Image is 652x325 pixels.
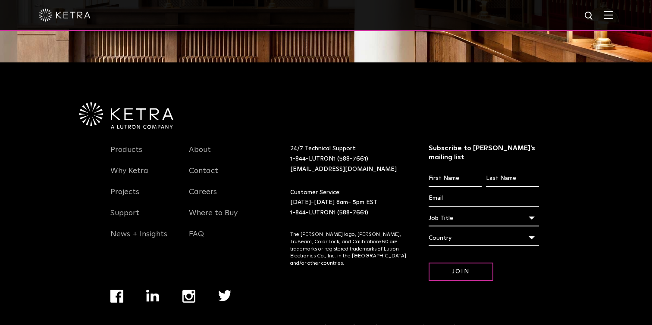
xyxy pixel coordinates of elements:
a: FAQ [189,229,204,249]
input: First Name [429,170,482,187]
img: instagram [182,290,195,303]
div: Navigation Menu [110,144,176,249]
a: 1-844-LUTRON1 (588-7661) [290,210,368,216]
div: Job Title [429,210,539,226]
a: Why Ketra [110,166,148,186]
input: Last Name [486,170,539,187]
a: Projects [110,187,139,207]
a: News + Insights [110,229,167,249]
a: Products [110,145,142,165]
p: The [PERSON_NAME] logo, [PERSON_NAME], TruBeam, Color Lock, and Calibration360 are trademarks or ... [290,231,407,267]
input: Join [429,263,493,281]
input: Email [429,190,539,207]
img: facebook [110,290,123,303]
a: About [189,145,211,165]
p: Customer Service: [DATE]-[DATE] 8am- 5pm EST [290,188,407,218]
div: Navigation Menu [110,290,254,324]
div: Country [429,230,539,246]
a: Contact [189,166,218,186]
a: [EMAIL_ADDRESS][DOMAIN_NAME] [290,166,397,172]
img: Ketra-aLutronCo_White_RGB [79,102,173,129]
div: Navigation Menu [189,144,254,249]
img: twitter [218,290,232,301]
a: Where to Buy [189,208,238,228]
img: ketra-logo-2019-white [39,9,91,22]
h3: Subscribe to [PERSON_NAME]’s mailing list [429,144,539,162]
a: Support [110,208,139,228]
img: search icon [584,11,595,22]
p: 24/7 Technical Support: [290,144,407,174]
img: linkedin [146,290,160,302]
a: Careers [189,187,217,207]
a: 1-844-LUTRON1 (588-7661) [290,156,368,162]
img: Hamburger%20Nav.svg [604,11,613,19]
